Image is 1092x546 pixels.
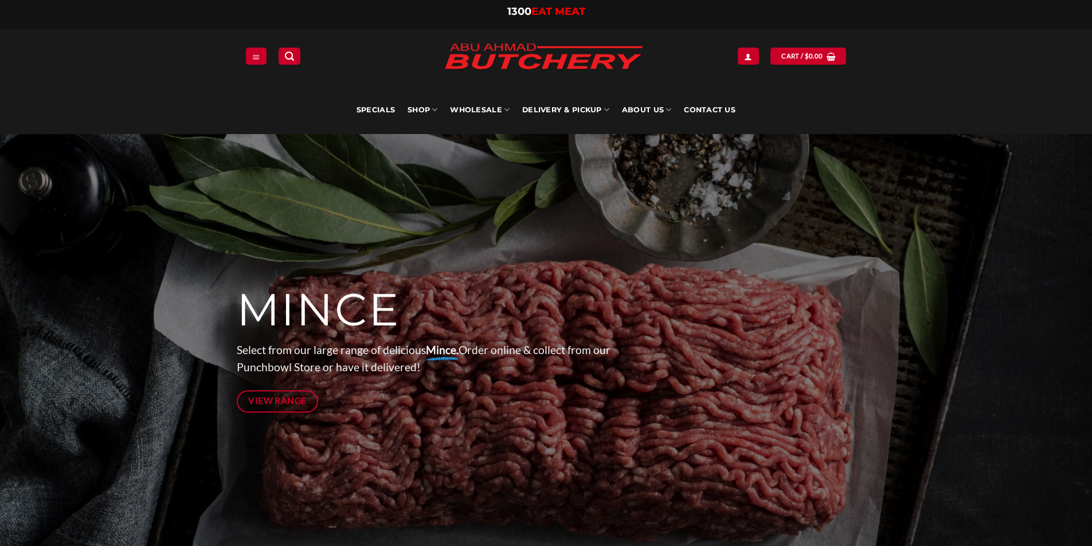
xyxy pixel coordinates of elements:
[237,282,400,337] span: MINCE
[805,51,809,61] span: $
[770,48,846,64] a: View cart
[805,52,823,60] bdi: 0.00
[435,36,652,79] img: Abu Ahmad Butchery
[622,86,671,134] a: About Us
[237,343,610,374] span: Select from our large range of delicious Order online & collect from our Punchbowl Store or have ...
[781,51,823,61] span: Cart /
[426,343,459,356] strong: Mince.
[246,48,267,64] a: Menu
[684,86,735,134] a: Contact Us
[522,86,609,134] a: Delivery & Pickup
[738,48,758,64] a: Login
[237,390,319,413] a: View Range
[507,5,585,18] a: 1300EAT MEAT
[248,394,307,408] span: View Range
[279,48,300,64] a: Search
[531,5,585,18] span: EAT MEAT
[408,86,437,134] a: SHOP
[357,86,395,134] a: Specials
[450,86,510,134] a: Wholesale
[507,5,531,18] span: 1300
